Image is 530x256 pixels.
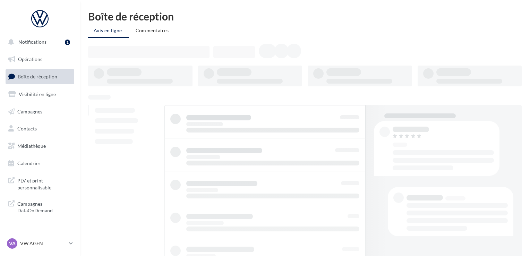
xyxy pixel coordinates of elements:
[4,156,76,171] a: Calendrier
[17,199,71,214] span: Campagnes DataOnDemand
[88,11,522,22] div: Boîte de réception
[4,69,76,84] a: Boîte de réception
[20,240,66,247] p: VW AGEN
[4,35,73,49] button: Notifications 1
[4,139,76,153] a: Médiathèque
[6,237,74,250] a: VA VW AGEN
[17,126,37,131] span: Contacts
[17,143,46,149] span: Médiathèque
[18,39,46,45] span: Notifications
[19,91,56,97] span: Visibilité en ligne
[4,104,76,119] a: Campagnes
[18,56,42,62] span: Opérations
[4,87,76,102] a: Visibilité en ligne
[136,27,169,33] span: Commentaires
[4,173,76,194] a: PLV et print personnalisable
[4,52,76,67] a: Opérations
[17,160,41,166] span: Calendrier
[4,121,76,136] a: Contacts
[17,108,42,114] span: Campagnes
[18,74,57,79] span: Boîte de réception
[17,176,71,191] span: PLV et print personnalisable
[4,196,76,217] a: Campagnes DataOnDemand
[65,40,70,45] div: 1
[9,240,16,247] span: VA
